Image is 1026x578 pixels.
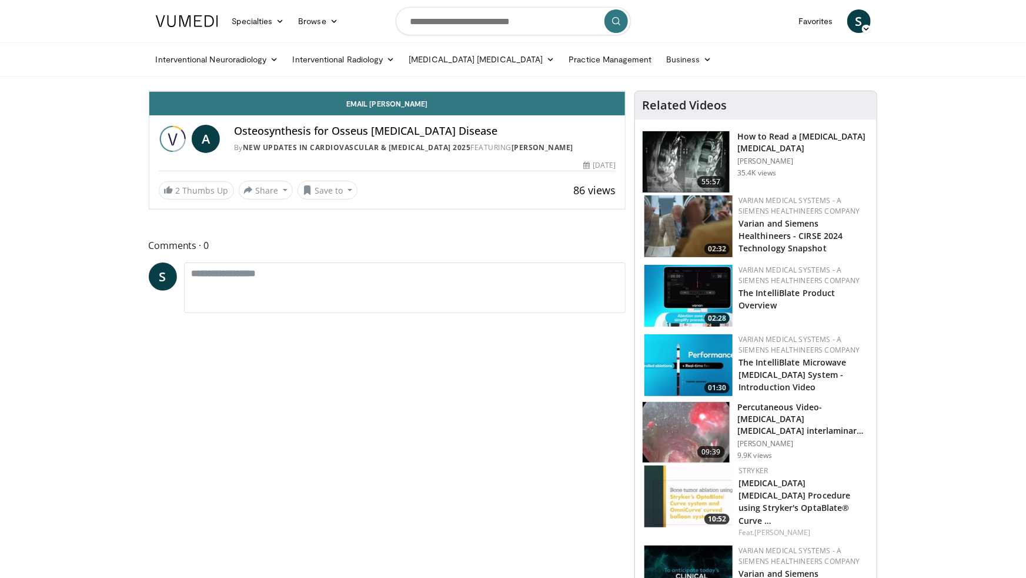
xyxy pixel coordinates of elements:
a: [PERSON_NAME] [755,527,811,537]
a: 55:57 How to Read a [MEDICAL_DATA] [MEDICAL_DATA] [PERSON_NAME] 35.4K views [642,131,870,193]
img: 9dd24252-e4f0-4a32-aaaa-d603767551b7.150x105_q85_crop-smart_upscale.jpg [644,334,733,396]
img: c3af100c-e70b-45d5-a149-e8d9e5b4c33f.150x105_q85_crop-smart_upscale.jpg [644,195,733,257]
video-js: Video Player [149,91,626,92]
img: 0f0d9d51-420c-42d6-ac87-8f76a25ca2f4.150x105_q85_crop-smart_upscale.jpg [644,466,733,527]
a: Varian and Siemens Healthineers - CIRSE 2024 Technology Snapshot [738,218,843,254]
a: 02:28 [644,265,733,327]
div: [DATE] [584,160,616,171]
img: e21b9506-2e6f-46d3-a4b3-e183d5d2d9ac.150x105_q85_crop-smart_upscale.jpg [644,265,733,327]
button: Save to [298,181,357,200]
a: New Updates in Cardiovascular & [MEDICAL_DATA] 2025 [243,142,471,152]
a: Specialties [225,9,292,33]
h4: Osteosynthesis for Osseus [MEDICAL_DATA] Disease [234,125,616,138]
a: 10:52 [644,466,733,527]
a: [MEDICAL_DATA] [MEDICAL_DATA] [402,48,562,71]
a: S [149,263,177,291]
a: Email [PERSON_NAME] [149,92,626,115]
a: A [192,125,220,153]
img: b47c832f-d84e-4c5d-8811-00369440eda2.150x105_q85_crop-smart_upscale.jpg [643,131,730,192]
p: 35.4K views [737,168,776,178]
span: 2 [176,185,181,196]
span: 55:57 [697,176,726,188]
h3: How to Read a [MEDICAL_DATA] [MEDICAL_DATA] [737,131,870,154]
div: By FEATURING [234,142,616,153]
a: Interventional Radiology [286,48,402,71]
p: [PERSON_NAME] [737,157,870,166]
p: 9.9K views [737,451,772,460]
a: 2 Thumbs Up [159,181,234,200]
a: S [847,9,871,33]
h3: Percutaneous Video-[MEDICAL_DATA] [MEDICAL_DATA] interlaminar L5-S1 (PELD) [737,401,870,437]
a: Varian Medical Systems - A Siemens Healthineers Company [738,546,860,566]
a: The IntelliBlate Product Overview [738,287,835,311]
img: New Updates in Cardiovascular & Interventional Radiology 2025 [159,125,187,153]
p: [PERSON_NAME] [737,439,870,449]
span: 02:28 [704,313,730,324]
a: Stryker [738,466,768,476]
img: VuMedi Logo [156,15,218,27]
a: Interventional Neuroradiology [149,48,286,71]
a: The IntelliBlate Microwave [MEDICAL_DATA] System - Introduction Video [738,357,847,393]
a: Varian Medical Systems - A Siemens Healthineers Company [738,334,860,355]
span: Comments 0 [149,238,626,253]
a: Browse [291,9,345,33]
a: [MEDICAL_DATA] [MEDICAL_DATA] Procedure using Stryker's OptaBlate® Curve … [738,477,850,526]
span: 10:52 [704,514,730,524]
a: Varian Medical Systems - A Siemens Healthineers Company [738,265,860,285]
a: Favorites [791,9,840,33]
h4: Related Videos [642,98,727,112]
button: Share [239,181,293,200]
a: 02:32 [644,195,733,257]
span: 01:30 [704,383,730,393]
span: 02:32 [704,244,730,254]
a: 09:39 Percutaneous Video-[MEDICAL_DATA] [MEDICAL_DATA] interlaminar L5-S1 (PELD) [PERSON_NAME] 9.... [642,401,870,464]
a: 01:30 [644,334,733,396]
input: Search topics, interventions [396,7,631,35]
div: Feat. [738,527,867,538]
a: Varian Medical Systems - A Siemens Healthineers Company [738,195,860,216]
img: 8fac1a79-a78b-4966-a978-874ddf9a9948.150x105_q85_crop-smart_upscale.jpg [643,402,730,463]
span: 09:39 [697,446,726,458]
span: 86 views [573,183,616,197]
a: [PERSON_NAME] [512,142,574,152]
a: Business [659,48,719,71]
a: Practice Management [562,48,659,71]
